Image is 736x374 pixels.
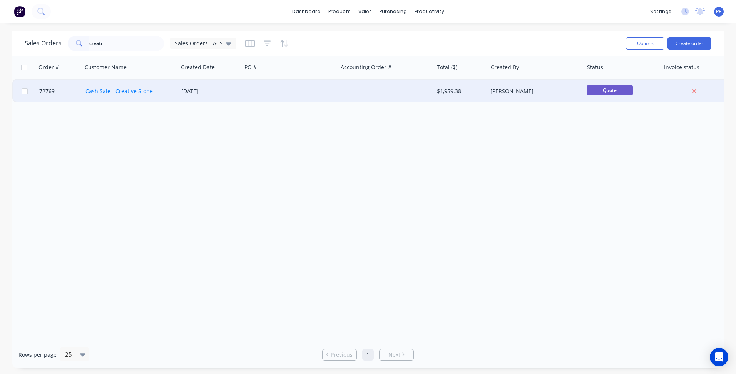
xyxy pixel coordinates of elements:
[710,348,728,366] div: Open Intercom Messenger
[181,63,215,71] div: Created Date
[362,349,374,361] a: Page 1 is your current page
[319,349,417,361] ul: Pagination
[85,87,153,95] a: Cash Sale - Creative Stone
[25,40,62,47] h1: Sales Orders
[437,63,457,71] div: Total ($)
[411,6,448,17] div: productivity
[323,351,356,359] a: Previous page
[355,6,376,17] div: sales
[388,351,400,359] span: Next
[380,351,413,359] a: Next page
[376,6,411,17] div: purchasing
[437,87,482,95] div: $1,959.38
[39,80,85,103] a: 72769
[38,63,59,71] div: Order #
[325,6,355,17] div: products
[39,87,55,95] span: 72769
[175,39,223,47] span: Sales Orders - ACS
[18,351,57,359] span: Rows per page
[490,87,576,95] div: [PERSON_NAME]
[341,63,391,71] div: Accounting Order #
[85,63,127,71] div: Customer Name
[626,37,664,50] button: Options
[244,63,257,71] div: PO #
[664,63,699,71] div: Invoice status
[716,8,722,15] span: PR
[667,37,711,50] button: Create order
[587,63,603,71] div: Status
[491,63,519,71] div: Created By
[181,87,239,95] div: [DATE]
[587,85,633,95] span: Quote
[288,6,325,17] a: dashboard
[331,351,353,359] span: Previous
[14,6,25,17] img: Factory
[646,6,675,17] div: settings
[89,36,164,51] input: Search...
